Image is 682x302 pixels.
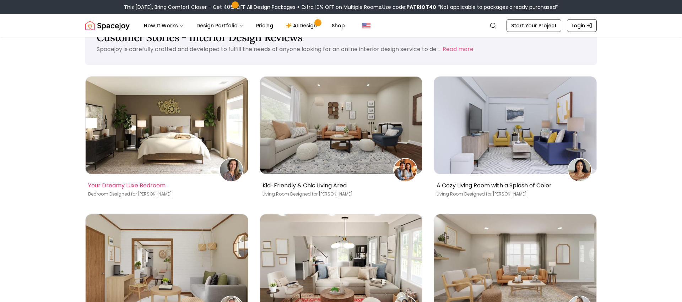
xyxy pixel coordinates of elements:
[86,77,248,174] img: Your Dreamy Luxe Bedroom
[191,18,249,33] button: Design Portfolio
[85,18,130,33] img: Spacejoy Logo
[138,18,189,33] button: How It Works
[406,4,436,11] b: PATRIOT40
[436,4,558,11] span: *Not applicable to packages already purchased*
[85,76,248,203] a: Your Dreamy Luxe BedroomCharlene SimmonsYour Dreamy Luxe BedroomBedroom Designed for [PERSON_NAME]
[88,191,243,197] p: Bedroom [PERSON_NAME]
[250,18,279,33] a: Pricing
[220,159,243,181] img: Charlene Simmons
[88,181,243,190] p: Your Dreamy Luxe Bedroom
[464,191,492,197] span: Designed for
[262,181,417,190] p: Kid-Friendly & Chic Living Area
[109,191,137,197] span: Designed for
[362,21,370,30] img: United States
[124,4,558,11] div: This [DATE], Bring Comfort Closer – Get 40% OFF All Design Packages + Extra 10% OFF on Multiple R...
[394,159,417,181] img: Theresa Viglizzo
[437,181,591,190] p: A Cozy Living Room with a Splash of Color
[97,31,585,44] h1: Customer Stories - Interior Design Reviews
[280,18,325,33] a: AI Design
[85,18,130,33] a: Spacejoy
[382,4,436,11] span: Use code:
[507,19,561,32] a: Start Your Project
[290,191,318,197] span: Designed for
[326,18,351,33] a: Shop
[434,76,597,203] a: A Cozy Living Room with a Splash of ColorRASHEEDAH JONESA Cozy Living Room with a Splash of Color...
[567,19,597,32] a: Login
[437,191,591,197] p: Living Room [PERSON_NAME]
[262,191,417,197] p: Living Room [PERSON_NAME]
[85,14,597,37] nav: Global
[443,45,473,54] button: Read more
[138,18,351,33] nav: Main
[97,45,440,53] p: Spacejoy is carefully crafted and developed to fulfill the needs of anyone looking for an online ...
[568,159,591,181] img: RASHEEDAH JONES
[260,76,423,203] a: Kid-Friendly & Chic Living AreaTheresa ViglizzoKid-Friendly & Chic Living AreaLiving Room Designe...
